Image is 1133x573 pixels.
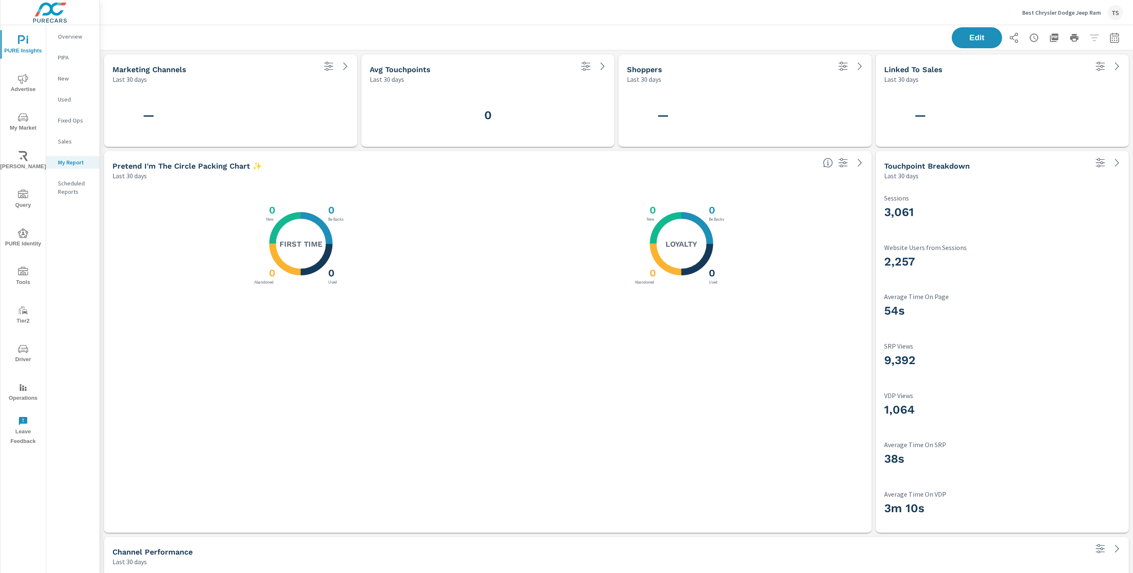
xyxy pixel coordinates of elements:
[46,114,99,127] div: Fixed Ops
[253,280,275,284] p: Abandoned
[46,30,99,43] div: Overview
[884,65,942,74] h5: Linked To Sales
[46,51,99,64] div: PIPA
[370,108,606,122] h3: 0
[884,490,1120,498] p: Average Time On VDP
[3,151,43,172] span: [PERSON_NAME]
[326,204,334,216] h3: 0
[884,255,1120,269] h3: 2,257
[267,267,275,279] h3: 0
[46,93,99,106] div: Used
[633,280,656,284] p: Abandoned
[853,156,867,169] a: See more details in report
[46,177,99,198] div: Scheduled Reports
[884,304,1120,318] h3: 54s
[326,217,345,221] p: Be Backs
[3,344,43,365] span: Driver
[0,25,46,450] div: nav menu
[1066,29,1083,46] button: Print Report
[112,108,185,122] h3: —
[339,60,352,73] a: See more details in report
[3,228,43,249] span: PURE Identity
[884,342,1120,350] p: SRP Views
[1046,29,1063,46] button: "Export Report to PDF"
[648,267,656,279] h3: 0
[112,74,147,84] p: Last 30 days
[884,205,1120,219] h3: 3,061
[58,32,93,41] p: Overview
[853,60,867,73] a: See more details in report
[112,547,193,556] h5: Channel Performance
[884,403,1120,417] h3: 1,064
[267,204,275,216] h3: 0
[58,137,93,146] p: Sales
[707,217,726,221] p: Be Backs
[1106,29,1123,46] button: Select Date Range
[46,135,99,148] div: Sales
[960,34,994,42] span: Edit
[707,280,719,284] p: Used
[1110,156,1124,169] a: See more details in report
[3,74,43,94] span: Advertise
[279,239,322,249] h5: First Time
[884,392,1120,399] p: VDP Views
[112,161,262,170] h5: Pretend I'm the circle packing chart ✨
[112,65,186,74] h5: Marketing channels
[370,65,431,74] h5: Avg Touchpoints
[58,53,93,62] p: PIPA
[648,204,656,216] h3: 0
[884,293,1120,300] p: Average Time On Page
[884,501,1120,516] h3: 3m 10s
[884,161,970,170] h5: Touchpoint Breakdown
[627,108,699,122] h3: —
[3,35,43,56] span: PURE Insights
[58,95,93,104] p: Used
[58,179,93,196] p: Scheduled Reports
[884,441,1120,448] p: Average Time On SRP
[46,72,99,85] div: New
[326,267,334,279] h3: 0
[3,416,43,446] span: Leave Feedback
[884,194,1120,202] p: Sessions
[3,383,43,403] span: Operations
[823,158,833,168] span: Loyalty: Matched has purchased from the dealership before and has exhibited a preference through ...
[884,244,1120,251] p: Website Users from Sessions
[3,190,43,210] span: Query
[1005,29,1022,46] button: Share Report
[627,74,661,84] p: Last 30 days
[112,557,147,567] p: Last 30 days
[58,74,93,83] p: New
[1110,542,1124,555] a: See more details in report
[264,217,275,221] p: New
[884,108,956,122] h3: —
[884,74,919,84] p: Last 30 days
[645,217,656,221] p: New
[627,65,662,74] h5: Shoppers
[707,267,715,279] h3: 0
[952,27,1002,48] button: Edit
[666,239,697,249] h5: Loyalty
[58,158,93,167] p: My Report
[1110,60,1124,73] a: See more details in report
[3,305,43,326] span: Tier2
[884,353,1120,367] h3: 9,392
[1022,9,1101,16] p: Best Chrysler Dodge Jeep Ram
[596,60,609,73] a: See more details in report
[112,171,147,181] p: Last 30 days
[1108,5,1123,20] div: TS
[326,280,339,284] p: Used
[707,204,715,216] h3: 0
[370,74,404,84] p: Last 30 days
[884,171,919,181] p: Last 30 days
[3,112,43,133] span: My Market
[884,452,1120,466] h3: 38s
[3,267,43,287] span: Tools
[58,116,93,125] p: Fixed Ops
[46,156,99,169] div: My Report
